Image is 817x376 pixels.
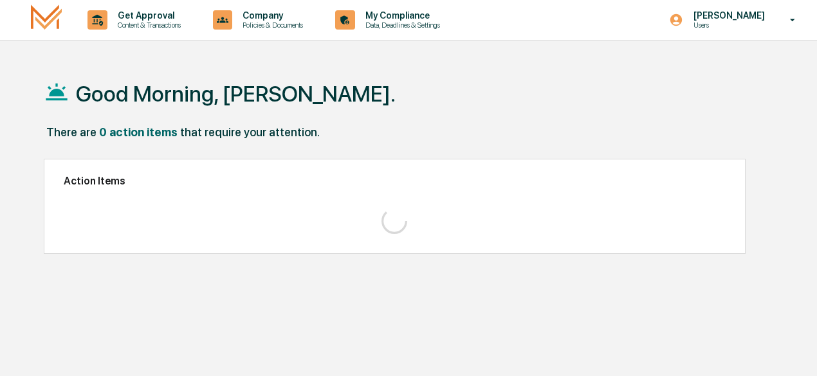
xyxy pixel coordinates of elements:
[99,125,178,139] div: 0 action items
[64,175,726,187] h2: Action Items
[683,21,771,30] p: Users
[232,10,309,21] p: Company
[107,21,187,30] p: Content & Transactions
[31,4,62,35] img: logo
[232,21,309,30] p: Policies & Documents
[683,10,771,21] p: [PERSON_NAME]
[180,125,320,139] div: that require your attention.
[76,81,396,107] h1: Good Morning, [PERSON_NAME].
[355,10,446,21] p: My Compliance
[107,10,187,21] p: Get Approval
[355,21,446,30] p: Data, Deadlines & Settings
[46,125,96,139] div: There are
